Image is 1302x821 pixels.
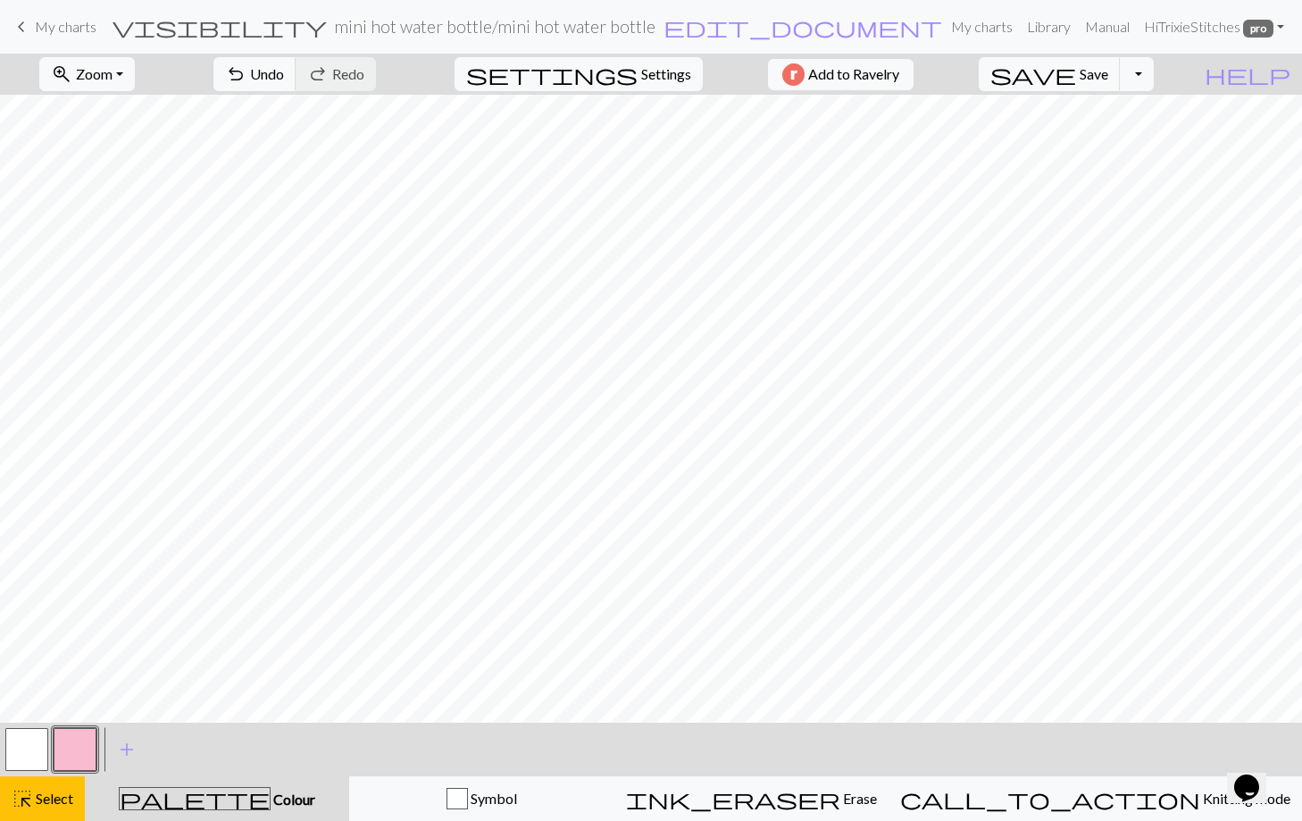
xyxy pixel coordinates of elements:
[11,12,96,42] a: My charts
[979,57,1121,91] button: Save
[614,776,889,821] button: Erase
[225,62,246,87] span: undo
[664,14,942,39] span: edit_document
[12,786,33,811] span: highlight_alt
[455,57,703,91] button: SettingsSettings
[1200,790,1290,807] span: Knitting mode
[889,776,1302,821] button: Knitting mode
[1078,9,1137,45] a: Manual
[944,9,1020,45] a: My charts
[1020,9,1078,45] a: Library
[1227,750,1284,803] iframe: chat widget
[271,791,315,808] span: Colour
[1137,9,1291,45] a: HiTrixieStitches pro
[808,63,899,86] span: Add to Ravelry
[840,790,877,807] span: Erase
[466,63,638,85] i: Settings
[76,65,113,82] span: Zoom
[466,62,638,87] span: settings
[39,57,135,91] button: Zoom
[1205,62,1290,87] span: help
[782,63,805,86] img: Ravelry
[468,790,517,807] span: Symbol
[120,786,270,811] span: palette
[626,786,840,811] span: ink_eraser
[35,18,96,35] span: My charts
[11,14,32,39] span: keyboard_arrow_left
[334,16,655,37] h2: mini hot water bottle / mini hot water bottle
[1243,20,1273,38] span: pro
[51,62,72,87] span: zoom_in
[116,737,138,762] span: add
[641,63,691,85] span: Settings
[113,14,327,39] span: visibility
[33,790,73,807] span: Select
[990,62,1076,87] span: save
[213,57,296,91] button: Undo
[349,776,614,821] button: Symbol
[768,59,914,90] button: Add to Ravelry
[900,786,1200,811] span: call_to_action
[85,776,349,821] button: Colour
[1080,65,1108,82] span: Save
[250,65,284,82] span: Undo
